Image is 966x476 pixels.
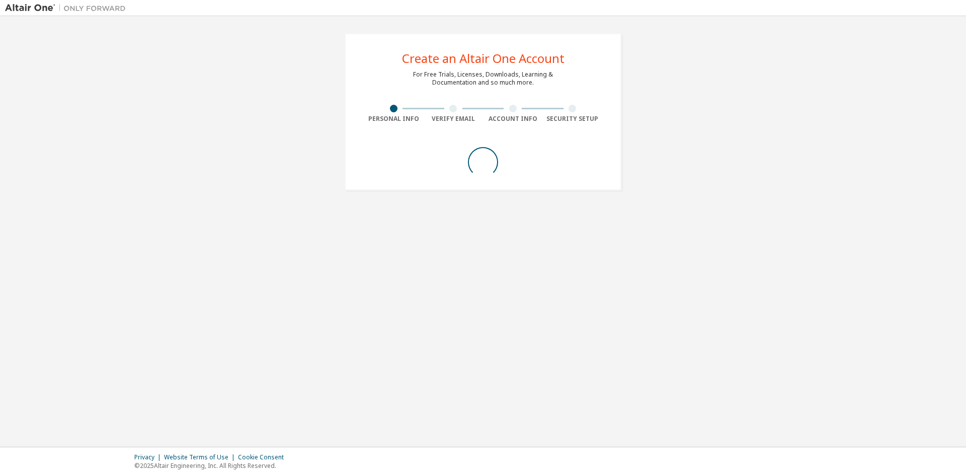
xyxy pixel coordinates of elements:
div: Cookie Consent [238,453,290,461]
div: Privacy [134,453,164,461]
div: For Free Trials, Licenses, Downloads, Learning & Documentation and so much more. [413,71,553,87]
div: Verify Email [424,115,484,123]
div: Create an Altair One Account [402,52,565,64]
p: © 2025 Altair Engineering, Inc. All Rights Reserved. [134,461,290,470]
div: Personal Info [364,115,424,123]
img: Altair One [5,3,131,13]
div: Website Terms of Use [164,453,238,461]
div: Security Setup [543,115,603,123]
div: Account Info [483,115,543,123]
